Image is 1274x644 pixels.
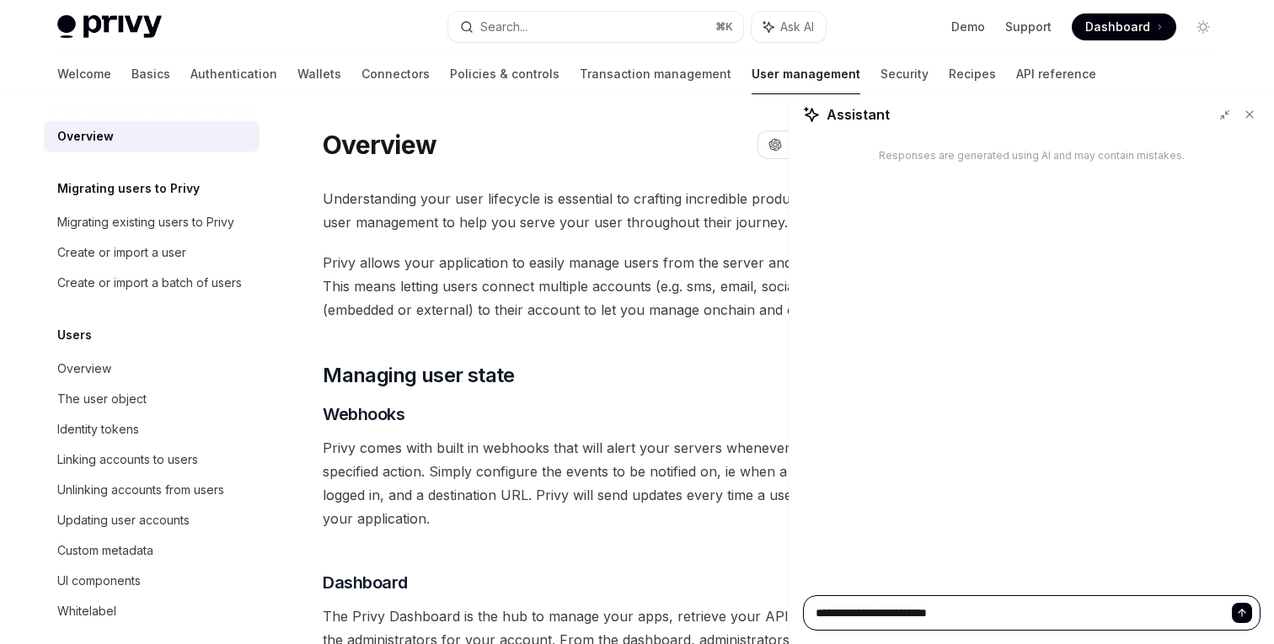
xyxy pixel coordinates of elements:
[57,54,111,94] a: Welcome
[57,540,153,561] div: Custom metadata
[57,126,114,146] div: Overview
[949,54,996,94] a: Recipes
[44,207,260,237] a: Migrating existing users to Privy
[57,359,111,379] div: Overview
[44,268,260,298] a: Create or import a batch of users
[57,212,234,232] div: Migrating existing users to Privy
[1085,19,1150,35] span: Dashboard
[44,354,260,384] a: Overview
[44,444,260,475] a: Linking accounts to users
[1072,13,1176,40] a: Dashboard
[450,54,559,94] a: Policies & controls
[323,251,930,322] span: Privy allows your application to easily manage users from the server and the Privy dashboard. Thi...
[752,12,826,42] button: Ask AI
[752,54,860,94] a: User management
[57,601,116,621] div: Whitelabel
[780,19,814,35] span: Ask AI
[580,54,731,94] a: Transaction management
[57,325,92,345] h5: Users
[190,54,277,94] a: Authentication
[131,54,170,94] a: Basics
[44,505,260,535] a: Updating user accounts
[323,436,930,530] span: Privy comes with built in webhooks that will alert your servers whenever a user takes a specified...
[57,273,242,293] div: Create or import a batch of users
[44,566,260,596] a: UI components
[480,17,527,37] div: Search...
[879,149,1185,162] div: Responses are generated using AI and may contain mistakes.
[715,20,733,34] span: ⌘ K
[57,15,162,39] img: light logo
[361,54,430,94] a: Connectors
[323,402,404,426] span: Webhooks
[323,130,436,160] h1: Overview
[57,480,224,500] div: Unlinking accounts from users
[57,178,200,199] h5: Migrating users to Privy
[827,104,890,125] span: Assistant
[57,510,190,530] div: Updating user accounts
[44,475,260,505] a: Unlinking accounts from users
[57,389,147,409] div: The user object
[1016,54,1096,94] a: API reference
[57,242,186,263] div: Create or import a user
[1190,13,1217,40] button: Toggle dark mode
[1232,603,1252,623] button: Send message
[57,419,139,439] div: Identity tokens
[1005,19,1052,35] a: Support
[951,19,985,35] a: Demo
[297,54,341,94] a: Wallets
[44,596,260,626] a: Whitelabel
[323,571,408,594] span: Dashboard
[44,237,260,268] a: Create or import a user
[323,187,930,234] span: Understanding your user lifecycle is essential to crafting incredible products. Privy enables use...
[757,130,902,159] button: Open in ChatGPT
[57,571,141,591] div: UI components
[323,362,515,389] span: Managing user state
[44,535,260,566] a: Custom metadata
[44,414,260,444] a: Identity tokens
[448,12,743,42] button: Search...⌘K
[44,121,260,152] a: Overview
[57,450,198,470] div: Linking accounts to users
[44,384,260,414] a: The user object
[881,54,929,94] a: Security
